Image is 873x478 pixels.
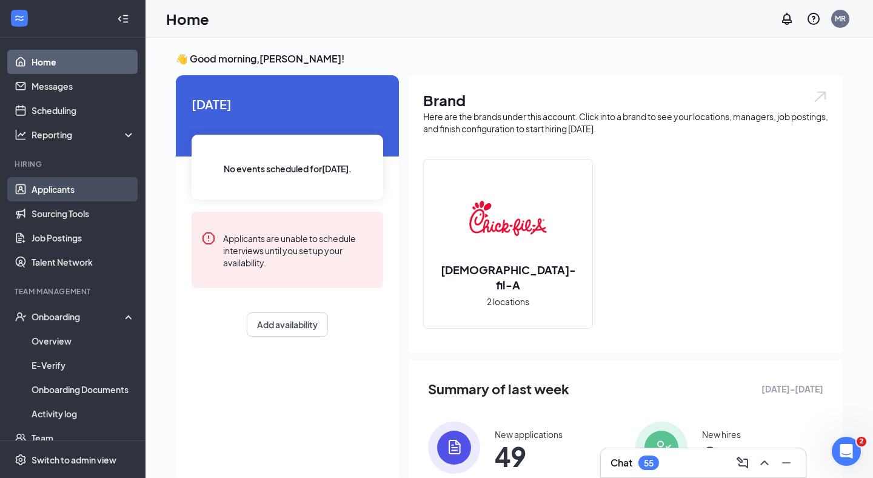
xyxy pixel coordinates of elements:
a: Talent Network [32,250,135,274]
div: MR [835,13,846,24]
div: Reporting [32,129,136,141]
h2: [DEMOGRAPHIC_DATA]-fil-A [424,262,592,292]
span: [DATE] - [DATE] [761,382,823,396]
button: Minimize [777,453,796,473]
div: New applications [495,428,563,440]
button: ComposeMessage [733,453,752,473]
svg: UserCheck [15,311,27,323]
img: icon [428,422,480,474]
svg: Settings [15,454,27,466]
div: 55 [644,458,654,468]
svg: WorkstreamLogo [13,12,25,24]
a: Messages [32,74,135,98]
svg: Collapse [117,13,129,25]
div: Switch to admin view [32,454,116,466]
h1: Home [166,8,209,29]
svg: Minimize [779,456,794,470]
a: Scheduling [32,98,135,123]
h1: Brand [423,90,828,110]
svg: Notifications [780,12,794,26]
div: Hiring [15,159,133,169]
span: 2 [857,437,866,446]
svg: ComposeMessage [735,456,750,470]
div: New hires [702,428,741,440]
span: No events scheduled for [DATE] . [224,162,352,175]
img: open.6027fd2a22e1237b5b06.svg [812,90,828,104]
svg: Analysis [15,129,27,141]
a: Team [32,426,135,450]
img: Chick-fil-A [469,180,547,257]
svg: Error [201,231,216,246]
span: 2 locations [487,295,529,308]
svg: QuestionInfo [806,12,821,26]
div: Onboarding [32,311,125,323]
a: Overview [32,329,135,353]
a: Applicants [32,177,135,201]
a: Activity log [32,402,135,426]
h3: 👋 Good morning, [PERSON_NAME] ! [176,52,843,66]
img: icon [635,422,687,474]
a: Onboarding Documents [32,377,135,402]
svg: ChevronUp [757,456,772,470]
span: Summary of last week [428,379,569,400]
button: Add availability [247,312,328,337]
span: 2 [702,445,741,467]
iframe: Intercom live chat [832,437,861,466]
h3: Chat [610,456,632,470]
div: Here are the brands under this account. Click into a brand to see your locations, managers, job p... [423,110,828,135]
div: Team Management [15,286,133,297]
a: E-Verify [32,353,135,377]
span: [DATE] [192,95,383,113]
div: Applicants are unable to schedule interviews until you set up your availability. [223,231,373,269]
span: 49 [495,445,563,467]
a: Home [32,50,135,74]
a: Sourcing Tools [32,201,135,226]
button: ChevronUp [755,453,774,473]
a: Job Postings [32,226,135,250]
